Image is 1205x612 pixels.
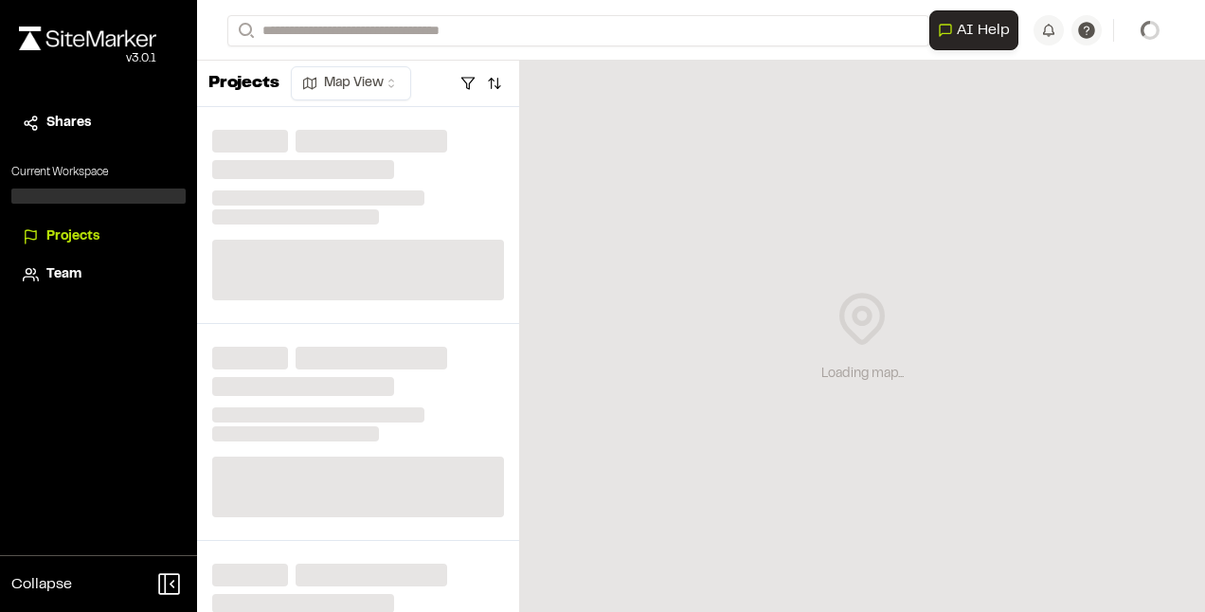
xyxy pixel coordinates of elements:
[929,10,1018,50] button: Open AI Assistant
[227,15,261,46] button: Search
[208,71,279,97] p: Projects
[23,226,174,247] a: Projects
[46,264,81,285] span: Team
[46,226,99,247] span: Projects
[929,10,1026,50] div: Open AI Assistant
[19,27,156,50] img: rebrand.png
[23,113,174,134] a: Shares
[821,364,904,385] div: Loading map...
[957,19,1010,42] span: AI Help
[11,573,72,596] span: Collapse
[11,164,186,181] p: Current Workspace
[23,264,174,285] a: Team
[19,50,156,67] div: Oh geez...please don't...
[46,113,91,134] span: Shares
